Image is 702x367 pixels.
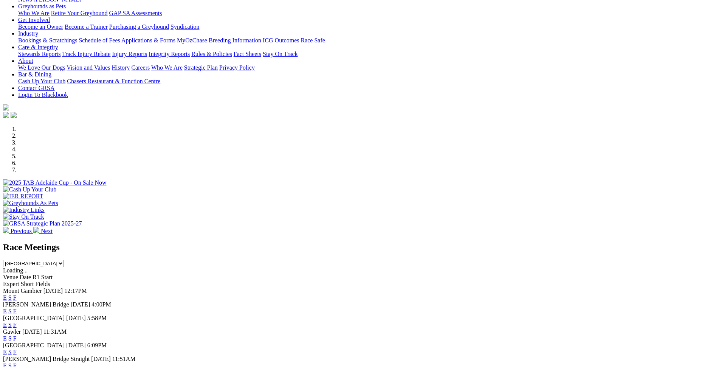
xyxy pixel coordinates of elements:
[13,335,17,342] a: F
[3,242,699,252] h2: Race Meetings
[18,78,699,85] div: Bar & Dining
[43,288,63,294] span: [DATE]
[18,37,77,44] a: Bookings & Scratchings
[87,342,107,348] span: 6:09PM
[18,44,58,50] a: Care & Integrity
[149,51,190,57] a: Integrity Reports
[112,64,130,71] a: History
[18,23,63,30] a: Become an Owner
[18,71,51,78] a: Bar & Dining
[18,51,60,57] a: Stewards Reports
[8,294,12,301] a: S
[64,288,87,294] span: 12:17PM
[3,288,42,294] span: Mount Gambier
[131,64,150,71] a: Careers
[87,315,107,321] span: 5:58PM
[79,37,120,44] a: Schedule of Fees
[109,10,162,16] a: GAP SA Assessments
[3,335,7,342] a: E
[170,23,199,30] a: Syndication
[191,51,232,57] a: Rules & Policies
[209,37,261,44] a: Breeding Information
[8,335,12,342] a: S
[184,64,218,71] a: Strategic Plan
[18,17,50,23] a: Get Involved
[3,274,18,280] span: Venue
[18,37,699,44] div: Industry
[91,301,111,308] span: 4:00PM
[11,112,17,118] img: twitter.svg
[91,356,111,362] span: [DATE]
[13,294,17,301] a: F
[8,349,12,355] a: S
[8,322,12,328] a: S
[3,112,9,118] img: facebook.svg
[3,308,7,314] a: E
[3,356,90,362] span: [PERSON_NAME] Bridge Straight
[3,213,44,220] img: Stay On Track
[21,281,34,287] span: Short
[112,356,136,362] span: 11:51AM
[3,315,65,321] span: [GEOGRAPHIC_DATA]
[3,220,82,227] img: GRSA Strategic Plan 2025-27
[18,51,699,58] div: Care & Integrity
[33,227,39,233] img: chevron-right-pager-white.svg
[301,37,325,44] a: Race Safe
[3,207,45,213] img: Industry Links
[35,281,50,287] span: Fields
[3,228,33,234] a: Previous
[33,228,53,234] a: Next
[51,10,108,16] a: Retire Your Greyhound
[263,37,299,44] a: ICG Outcomes
[109,23,169,30] a: Purchasing a Greyhound
[3,294,7,301] a: E
[151,64,183,71] a: Who We Are
[219,64,255,71] a: Privacy Policy
[13,322,17,328] a: F
[177,37,207,44] a: MyOzChase
[3,179,107,186] img: 2025 TAB Adelaide Cup - On Sale Now
[33,274,53,280] span: R1 Start
[43,328,67,335] span: 11:31AM
[263,51,298,57] a: Stay On Track
[234,51,261,57] a: Fact Sheets
[3,301,69,308] span: [PERSON_NAME] Bridge
[18,10,699,17] div: Greyhounds as Pets
[20,274,31,280] span: Date
[3,342,65,348] span: [GEOGRAPHIC_DATA]
[13,308,17,314] a: F
[18,78,65,84] a: Cash Up Your Club
[71,301,90,308] span: [DATE]
[8,308,12,314] a: S
[62,51,110,57] a: Track Injury Rebate
[65,23,108,30] a: Become a Trainer
[18,92,68,98] a: Login To Blackbook
[67,64,110,71] a: Vision and Values
[11,228,32,234] span: Previous
[67,78,160,84] a: Chasers Restaurant & Function Centre
[18,64,699,71] div: About
[3,193,43,200] img: IER REPORT
[112,51,147,57] a: Injury Reports
[3,104,9,110] img: logo-grsa-white.png
[66,342,86,348] span: [DATE]
[3,267,28,274] span: Loading...
[3,227,9,233] img: chevron-left-pager-white.svg
[18,64,65,71] a: We Love Our Dogs
[18,85,54,91] a: Contact GRSA
[3,322,7,328] a: E
[22,328,42,335] span: [DATE]
[66,315,86,321] span: [DATE]
[18,3,66,9] a: Greyhounds as Pets
[3,281,19,287] span: Expert
[41,228,53,234] span: Next
[3,328,21,335] span: Gawler
[3,186,56,193] img: Cash Up Your Club
[13,349,17,355] a: F
[3,200,58,207] img: Greyhounds As Pets
[18,30,38,37] a: Industry
[18,23,699,30] div: Get Involved
[18,58,33,64] a: About
[3,349,7,355] a: E
[18,10,50,16] a: Who We Are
